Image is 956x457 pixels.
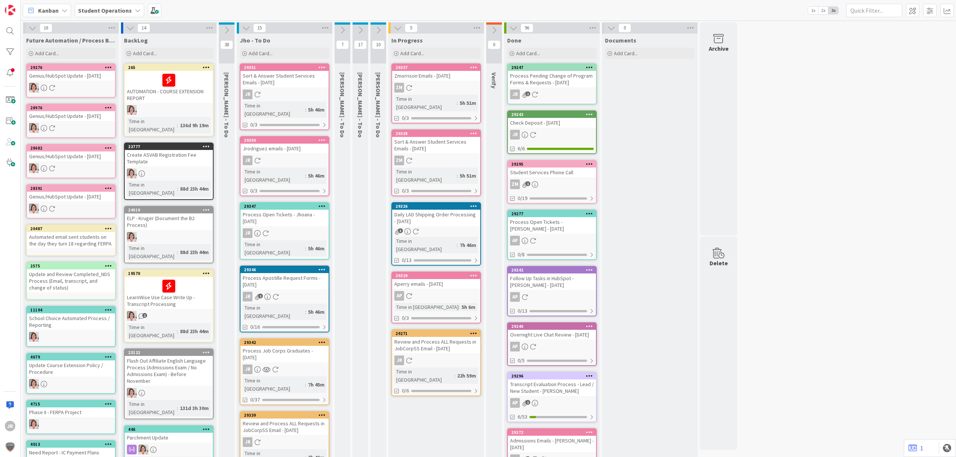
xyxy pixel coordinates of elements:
div: 29277 [511,211,596,216]
div: Delete [710,259,728,267]
span: Emilie - To Do [223,72,230,138]
span: : [177,327,178,335]
span: Add Card... [516,50,540,57]
div: 29272 [508,429,596,436]
div: Follow Up Tasks in HubSpot - [PERSON_NAME] - [DATE] [508,273,596,290]
div: 28682 [30,145,115,151]
span: : [457,99,458,107]
div: Process Job Corps Graduates - [DATE] [240,346,329,362]
div: 5h 6m [460,303,477,311]
span: Add Card... [614,50,638,57]
div: Genius/HubSpot Update - [DATE] [27,71,115,81]
div: AP [510,398,520,408]
div: School Choice Automated Process / Reporting [27,313,115,330]
div: AUTOMATION - COURSE EXTENSION REPORT [125,71,213,103]
div: 29326 [395,204,480,209]
div: 29243 [508,111,596,118]
div: 265AUTOMATION - COURSE EXTENSION REPORT [125,64,213,103]
img: Visit kanbanzone.com [5,5,15,15]
div: 20487 [27,225,115,232]
span: Add Card... [249,50,273,57]
div: 28976 [27,104,115,111]
a: 1 [909,444,923,453]
div: 5h 46m [306,308,326,316]
div: 29240 [508,323,596,330]
span: : [305,172,306,180]
div: 29339Review and Process ALL Requests in JobCorpSS Email - [DATE] [240,412,329,435]
img: EW [29,419,39,429]
div: Zmorrison Emails - [DATE] [392,71,480,81]
span: : [177,248,178,256]
div: 24019 [125,207,213,213]
span: 0/19 [518,194,527,202]
div: 29295 [508,161,596,168]
div: ZM [510,179,520,189]
div: 19570 [128,271,213,276]
div: 29337 [395,65,480,70]
img: EW [29,379,39,389]
div: 265 [128,65,213,70]
div: 29339 [244,413,329,418]
span: 0 [488,40,500,49]
span: : [305,308,306,316]
div: Process Open Tickets - Jhoana - [DATE] [240,210,329,226]
div: Time in [GEOGRAPHIC_DATA] [394,237,457,253]
div: Transcript Evaluation Process - Lead / New Student - [PERSON_NAME] [508,379,596,396]
div: Time in [GEOGRAPHIC_DATA] [127,400,177,416]
img: EW [29,332,39,342]
div: EW [125,232,213,242]
span: : [305,381,306,389]
div: 11194School Choice Automated Process / Reporting [27,307,115,330]
div: Review and Process ALL Requests in JobCorpSS Email - [DATE] [392,337,480,353]
img: EW [29,204,39,213]
div: 29242Follow Up Tasks in HubSpot - [PERSON_NAME] - [DATE] [508,267,596,290]
div: 29329 [392,272,480,279]
div: 446Parchment Update [125,426,213,442]
div: 5h 46m [306,172,326,180]
div: LearnWise Use Case Write Up - Transcript Processing [125,277,213,309]
span: 3 [398,228,403,233]
img: EW [29,83,39,93]
span: 1x [808,7,818,14]
div: ZM [394,83,404,93]
div: Process Pending Change of Program Forms & Requests - [DATE] [508,71,596,87]
div: Check Deposit - [DATE] [508,118,596,128]
div: EW [27,163,115,173]
span: 0/3 [250,121,257,129]
span: 0/6 [402,387,409,395]
div: 28682Genius/HubSpot Update - [DATE] [27,145,115,161]
span: Verify [490,72,498,88]
div: 11194 [30,307,115,313]
div: EW [125,445,213,454]
div: 23122 [125,349,213,356]
div: JR [240,156,329,165]
span: 3x [828,7,838,14]
div: 29240Overnight Live Chat Review - [DATE] [508,323,596,339]
div: 29247 [508,64,596,71]
div: Time in [GEOGRAPHIC_DATA] [394,95,457,111]
span: Jho - To Do [240,37,270,44]
div: Time in [GEOGRAPHIC_DATA] [243,101,305,118]
div: 29326Daily LAD Shipping Order Processing - [DATE] [392,203,480,226]
div: Create ASVAB Registration Fee Template [125,150,213,166]
div: Overnight Live Chat Review - [DATE] [508,330,596,339]
div: 4715Phase II - FERPA Project [27,401,115,417]
span: Add Card... [133,50,157,57]
div: 29295Student Services Phone Call [508,161,596,177]
div: 29342 [240,339,329,346]
div: 29240 [511,324,596,329]
div: 29350 [240,137,329,144]
div: 136d 9h 19m [178,121,211,129]
div: EW [27,83,115,93]
div: Time in [GEOGRAPHIC_DATA] [243,304,305,320]
div: 19570LearnWise Use Case Write Up - Transcript Processing [125,270,213,309]
div: 20487 [30,226,115,231]
div: 446 [128,427,213,432]
span: 0/3 [250,187,257,195]
div: 5h 51m [458,172,478,180]
div: Process Open Tickets - [PERSON_NAME] - [DATE] [508,217,596,234]
div: 29326 [392,203,480,210]
div: AP [508,292,596,302]
img: EW [127,105,137,115]
div: 29346 [240,266,329,273]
